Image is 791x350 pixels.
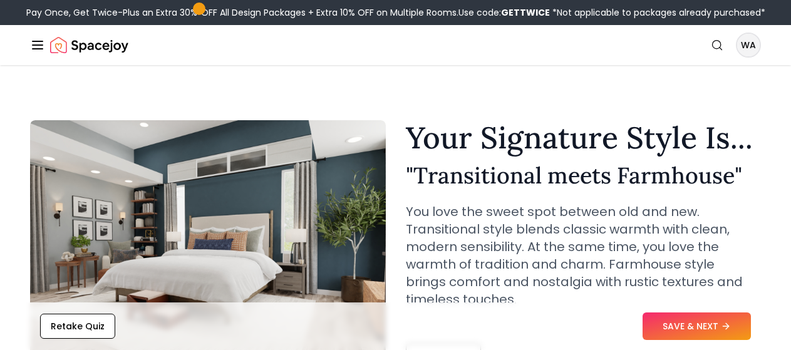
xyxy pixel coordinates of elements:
nav: Global [30,25,761,65]
button: Retake Quiz [40,314,115,339]
b: GETTWICE [501,6,550,19]
div: Pay Once, Get Twice-Plus an Extra 30% OFF All Design Packages + Extra 10% OFF on Multiple Rooms. [26,6,765,19]
h1: Your Signature Style Is... [406,123,762,153]
button: WA [736,33,761,58]
img: Spacejoy Logo [50,33,128,58]
p: You love the sweet spot between old and new. Transitional style blends classic warmth with clean,... [406,203,762,308]
span: WA [737,34,760,56]
a: Spacejoy [50,33,128,58]
span: Use code: [458,6,550,19]
span: *Not applicable to packages already purchased* [550,6,765,19]
h2: " Transitional meets Farmhouse " [406,163,762,188]
button: SAVE & NEXT [643,312,751,340]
